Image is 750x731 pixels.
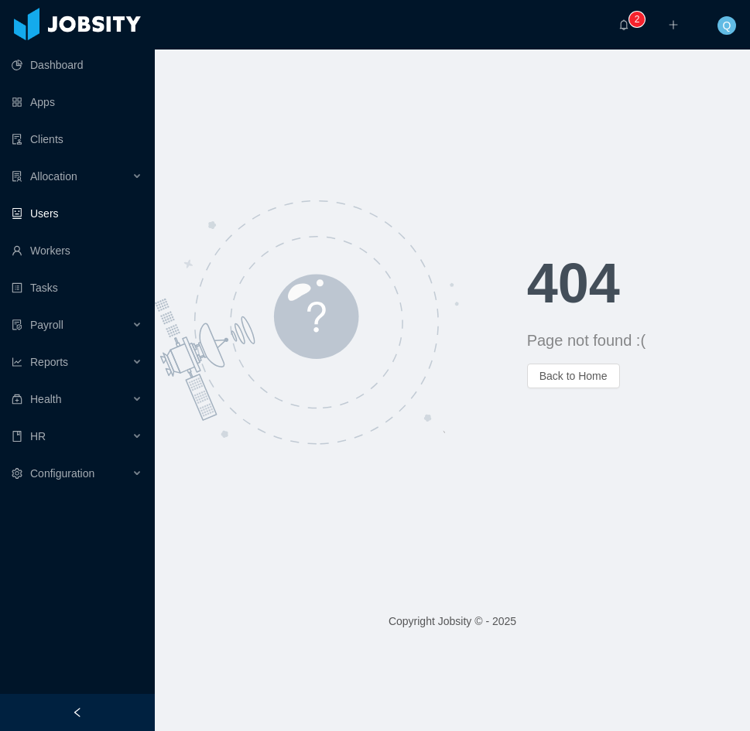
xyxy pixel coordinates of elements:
[12,272,142,303] a: icon: profileTasks
[12,431,22,442] i: icon: book
[30,356,68,368] span: Reports
[635,12,640,27] p: 2
[12,468,22,479] i: icon: setting
[527,370,620,382] a: Back to Home
[12,171,22,182] i: icon: solution
[30,170,77,183] span: Allocation
[12,394,22,405] i: icon: medicine-box
[12,357,22,367] i: icon: line-chart
[30,319,63,331] span: Payroll
[618,19,629,30] i: icon: bell
[527,330,750,351] div: Page not found :(
[723,16,731,35] span: Q
[12,198,142,229] a: icon: robotUsers
[30,430,46,442] span: HR
[12,124,142,155] a: icon: auditClients
[12,235,142,266] a: icon: userWorkers
[155,595,750,648] footer: Copyright Jobsity © - 2025
[12,50,142,80] a: icon: pie-chartDashboard
[30,467,94,480] span: Configuration
[527,255,750,311] h1: 404
[12,87,142,118] a: icon: appstoreApps
[668,19,679,30] i: icon: plus
[12,319,22,330] i: icon: file-protect
[629,12,645,27] sup: 2
[527,364,620,388] button: Back to Home
[30,393,61,405] span: Health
